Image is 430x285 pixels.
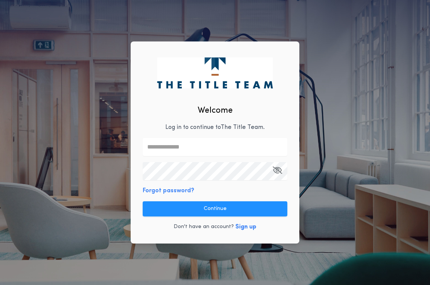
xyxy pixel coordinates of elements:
[174,223,234,231] p: Don't have an account?
[143,201,287,216] button: Continue
[198,104,233,117] h2: Welcome
[235,222,256,231] button: Sign up
[143,186,194,195] button: Forgot password?
[157,57,273,88] img: logo
[165,123,265,132] p: Log in to continue to The Title Team .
